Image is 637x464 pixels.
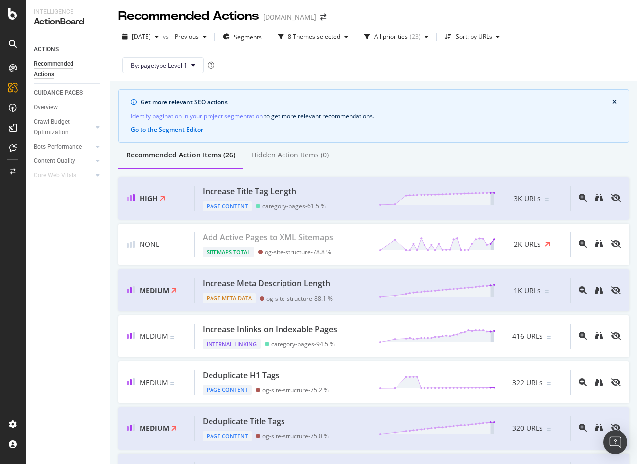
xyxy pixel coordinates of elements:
div: Page Meta Data [203,293,256,303]
div: magnifying-glass-plus [579,286,587,294]
button: Previous [171,29,211,45]
a: binoculars [595,240,603,249]
div: category-pages - 94.5 % [271,340,335,348]
div: arrow-right-arrow-left [320,14,326,21]
div: binoculars [595,332,603,340]
div: binoculars [595,194,603,202]
span: 1K URLs [514,286,541,296]
img: Equal [547,428,551,431]
a: Content Quality [34,156,93,166]
button: Segments [219,29,266,45]
div: to get more relevant recommendations . [131,111,617,121]
div: eye-slash [611,194,621,202]
div: Deduplicate H1 Tags [203,370,280,381]
a: Crawl Budget Optimization [34,117,93,138]
div: binoculars [595,240,603,248]
div: Deduplicate Title Tags [203,416,285,427]
span: Medium [140,286,169,295]
div: Open Intercom Messenger [603,430,627,454]
div: Page Content [203,431,252,441]
div: ( 23 ) [410,34,421,40]
div: magnifying-glass-plus [579,332,587,340]
a: Identify pagination in your project segmentation [131,111,263,121]
div: Overview [34,102,58,113]
button: Sort: by URLs [441,29,504,45]
button: 8 Themes selected [274,29,352,45]
div: magnifying-glass-plus [579,240,587,248]
a: Bots Performance [34,142,93,152]
div: og-site-structure - 75.2 % [262,387,329,394]
div: binoculars [595,286,603,294]
span: Medium [140,423,169,433]
div: Crawl Budget Optimization [34,117,86,138]
div: Internal Linking [203,339,261,349]
div: og-site-structure - 75.0 % [262,432,329,440]
div: Hidden Action Items (0) [251,150,329,160]
div: info banner [118,89,629,143]
img: Equal [545,198,549,201]
div: Sitemaps Total [203,247,254,257]
div: Increase Title Tag Length [203,186,296,197]
div: Increase Meta Description Length [203,278,330,289]
div: eye-slash [611,378,621,386]
a: Recommended Actions [34,59,103,79]
span: 2025 Aug. 31st [132,32,151,41]
div: magnifying-glass-plus [579,378,587,386]
img: Equal [545,290,549,293]
button: [DATE] [118,29,163,45]
div: binoculars [595,424,603,432]
div: Add Active Pages to XML Sitemaps [203,232,333,243]
div: Sort: by URLs [456,34,492,40]
span: High [140,194,158,203]
span: By: pagetype Level 1 [131,61,187,70]
div: 8 Themes selected [288,34,340,40]
button: By: pagetype Level 1 [122,57,204,73]
a: binoculars [595,379,603,387]
a: GUIDANCE PAGES [34,88,103,98]
img: Equal [547,336,551,339]
div: eye-slash [611,286,621,294]
span: 2K URLs [514,239,541,249]
div: og-site-structure - 88.1 % [266,295,333,302]
a: binoculars [595,287,603,295]
div: Content Quality [34,156,75,166]
div: eye-slash [611,240,621,248]
div: binoculars [595,378,603,386]
a: Core Web Vitals [34,170,93,181]
div: ActionBoard [34,16,102,28]
button: close banner [610,96,619,109]
img: Equal [547,382,551,385]
span: Medium [140,331,168,341]
span: Medium [140,378,168,387]
div: GUIDANCE PAGES [34,88,83,98]
div: magnifying-glass-plus [579,194,587,202]
div: Get more relevant SEO actions [141,98,612,107]
span: Previous [171,32,199,41]
a: binoculars [595,194,603,203]
div: ACTIONS [34,44,59,55]
div: Recommended Actions [34,59,93,79]
div: magnifying-glass-plus [579,424,587,432]
div: eye-slash [611,332,621,340]
button: All priorities(23) [360,29,432,45]
a: Overview [34,102,103,113]
span: 320 URLs [512,423,543,433]
a: binoculars [595,332,603,341]
button: Go to the Segment Editor [131,125,203,134]
div: Core Web Vitals [34,170,76,181]
div: Recommended Actions [118,8,259,25]
span: 416 URLs [512,331,543,341]
div: Page Content [203,201,252,211]
div: Increase Inlinks on Indexable Pages [203,324,337,335]
span: vs [163,32,171,41]
span: 3K URLs [514,194,541,204]
div: Recommended Action Items (26) [126,150,235,160]
div: All priorities [374,34,408,40]
div: og-site-structure - 78.8 % [265,248,331,256]
a: binoculars [595,424,603,433]
div: eye-slash [611,424,621,432]
img: Equal [170,336,174,339]
a: ACTIONS [34,44,103,55]
div: Bots Performance [34,142,82,152]
span: Segments [234,33,262,41]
